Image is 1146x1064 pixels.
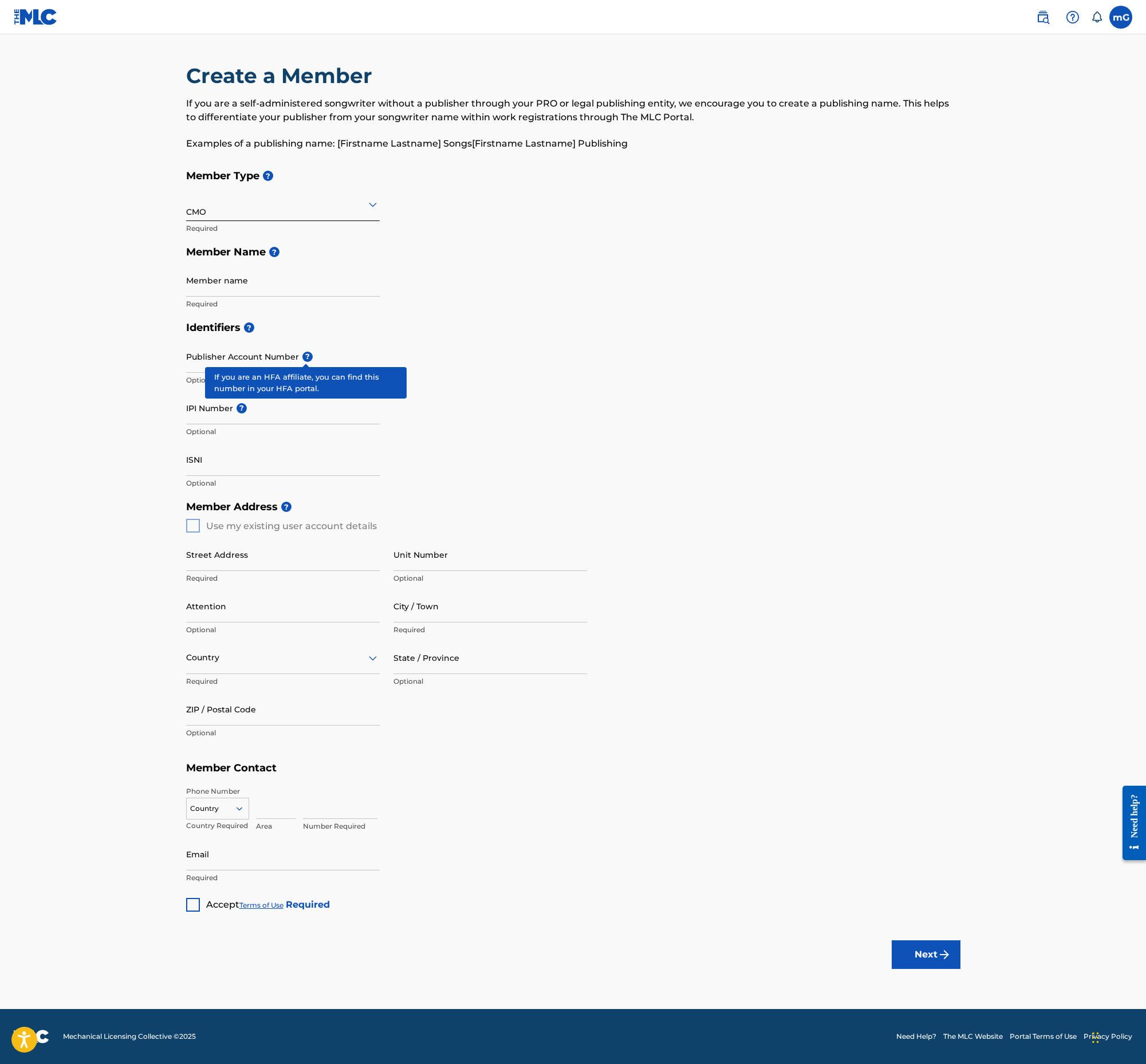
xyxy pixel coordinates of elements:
button: Next [892,940,960,969]
div: Drag [1092,1020,1099,1055]
div: Help [1061,6,1084,29]
p: Required [186,223,380,234]
p: Optional [186,625,380,635]
p: Area [256,821,296,832]
p: Optional [186,427,380,437]
p: Required [186,676,380,687]
span: Mechanical Licensing Collective © 2025 [63,1031,196,1042]
p: Optional [186,375,380,385]
span: ? [281,502,292,512]
p: Required [186,873,380,883]
h5: Member Type [186,164,960,188]
div: Notifications [1091,11,1102,23]
img: search [1036,10,1050,24]
span: ? [244,322,254,333]
img: help [1066,10,1080,24]
p: Optional [393,676,587,687]
span: ? [237,403,247,413]
div: User Menu [1109,6,1132,29]
a: Portal Terms of Use [1010,1031,1077,1042]
img: logo [14,1030,49,1043]
p: Optional [186,728,380,738]
h5: Identifiers [186,316,960,340]
p: Required [186,573,380,584]
span: ? [263,171,273,181]
h2: Create a Member [186,63,378,89]
a: Terms of Use [239,901,283,909]
p: Required [393,625,587,635]
img: f7272a7cc735f4ea7f67.svg [938,948,951,961]
p: Optional [186,478,380,488]
a: Privacy Policy [1084,1031,1132,1042]
p: Optional [393,573,587,584]
span: ? [302,352,313,362]
p: Number Required [303,821,377,832]
p: If you are a self-administered songwriter without a publisher through your PRO or legal publishin... [186,97,960,124]
a: Public Search [1031,6,1054,29]
p: Required [186,299,380,309]
p: Examples of a publishing name: [Firstname Lastname] Songs[Firstname Lastname] Publishing [186,137,960,151]
p: Country Required [186,821,249,831]
h5: Member Address [186,495,960,519]
iframe: Chat Widget [1089,1009,1146,1064]
h5: Member Name [186,240,960,265]
img: MLC Logo [14,9,58,25]
iframe: Resource Center [1114,777,1146,869]
span: Accept [206,899,239,910]
h5: Member Contact [186,756,960,781]
span: ? [269,247,279,257]
strong: Required [286,899,330,910]
a: Need Help? [896,1031,936,1042]
div: CMO [186,190,380,218]
a: The MLC Website [943,1031,1003,1042]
